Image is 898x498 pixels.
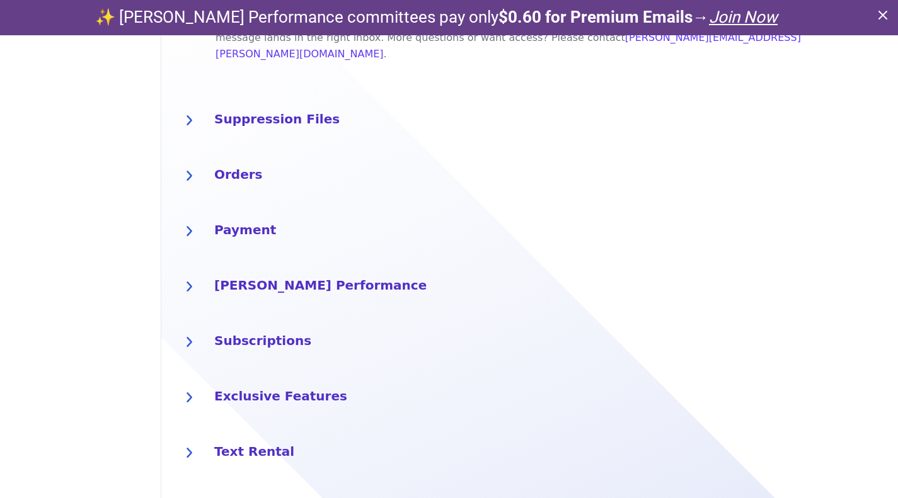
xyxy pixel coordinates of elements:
button: Orders [176,163,883,188]
h4: [PERSON_NAME] Performance [214,274,883,294]
button: [PERSON_NAME] Performance [176,274,883,299]
h4: Exclusive Features [214,385,883,405]
h4: Orders [214,163,883,183]
h4: Subscriptions [214,329,883,349]
h4: Suppression Files [214,108,883,128]
h4: Payment [214,218,883,239]
button: Exclusive Features [176,385,883,410]
h4: Text Rental [214,440,883,460]
button: Text Rental [176,440,883,465]
button: Payment [176,218,883,244]
p: Yes! [PERSON_NAME] Interest Amplifier allows you to customize your audience with over 30 interest... [216,13,883,62]
button: Subscriptions [176,329,883,354]
button: Suppression Files [176,108,883,133]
